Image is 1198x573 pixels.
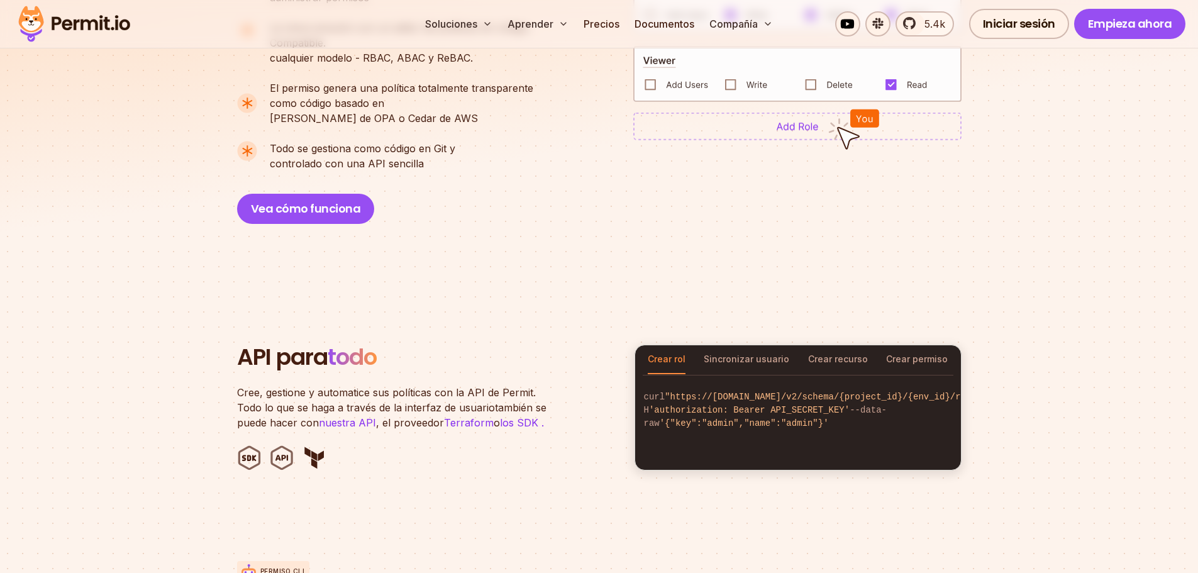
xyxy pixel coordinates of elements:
[270,142,455,155] font: Todo se gestiona como código en Git y
[635,18,694,30] font: Documentos
[507,18,553,30] font: Aprender
[251,201,361,216] font: Vea cómo funciona
[237,194,375,224] button: Vea cómo funciona
[709,18,758,30] font: Compañía
[319,416,376,429] a: nuestra API
[649,405,850,415] span: 'authorization: Bearer API_SECRET_KEY'
[444,416,494,429] a: Terraform
[376,416,444,429] font: , el proveedor
[896,11,954,36] a: 5.4k
[270,157,424,170] font: controlado con una API sencilla
[704,11,778,36] button: Compañía
[924,18,945,30] font: 5.4k
[13,3,136,45] img: Logotipo del permiso
[808,353,868,364] font: Crear recurso
[630,11,699,36] a: Documentos
[886,353,948,364] font: Crear permiso
[579,11,624,36] a: Precios
[969,9,1069,39] a: Iniciar sesión
[270,82,533,109] font: El permiso genera una política totalmente transparente como código basado en
[983,16,1055,31] font: Iniciar sesión
[502,11,574,36] button: Aprender
[270,21,531,49] font: La única solución con un editor de políticas sin código. Compatible.
[328,341,377,373] font: todo
[237,341,328,373] font: API para
[1088,16,1172,31] font: Empieza ahora
[270,52,473,64] font: cualquier modelo - RBAC, ABAC y ReBAC.
[237,401,546,429] font: también se puede hacer con
[1074,9,1186,39] a: Empieza ahora
[420,11,497,36] button: Soluciones
[425,18,477,30] font: Soluciones
[704,353,789,364] font: Sincronizar usuario
[237,386,536,414] font: Cree, gestione y automatice sus políticas con la API de Permit. Todo lo que se haga a través de l...
[584,18,619,30] font: Precios
[665,392,987,402] span: "https://[DOMAIN_NAME]/v2/schema/{project_id}/{env_id}/roles"
[494,416,500,429] font: o
[500,416,544,429] a: los SDK .
[635,381,961,440] code: curl -H --data-raw
[270,112,478,125] font: [PERSON_NAME] de OPA o Cedar de AWS
[648,353,685,364] font: Crear rol
[660,418,829,428] span: '{"key":"admin","name":"admin"}'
